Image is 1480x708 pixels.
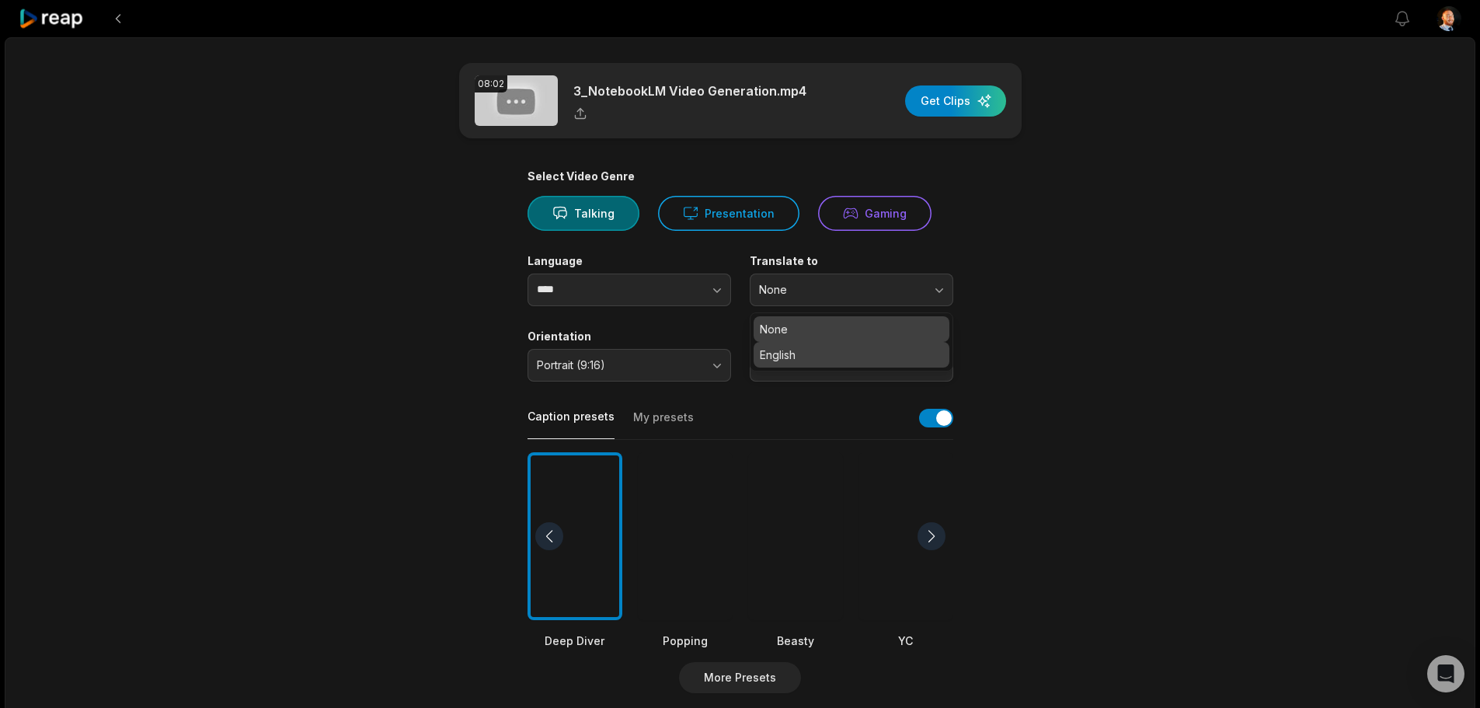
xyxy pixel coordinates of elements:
div: Open Intercom Messenger [1427,655,1464,692]
button: Presentation [658,196,799,231]
span: None [759,283,922,297]
div: Popping [638,633,733,649]
div: Deep Diver [528,633,622,649]
label: Translate to [750,254,953,268]
span: Portrait (9:16) [537,358,700,372]
div: Select Video Genre [528,169,953,183]
p: None [760,321,943,337]
div: YC [858,633,953,649]
button: Caption presets [528,409,615,439]
button: My presets [633,410,694,439]
label: Language [528,254,731,268]
button: Talking [528,196,639,231]
button: Get Clips [905,85,1006,117]
div: 08:02 [475,75,507,92]
p: English [760,347,943,363]
button: None [750,274,953,306]
button: Portrait (9:16) [528,349,731,382]
div: Beasty [748,633,843,649]
div: None [750,312,953,371]
p: 3_NotebookLM Video Generation.mp4 [573,82,806,100]
button: Gaming [818,196,932,231]
label: Orientation [528,330,731,344]
button: More Presets [679,662,801,693]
